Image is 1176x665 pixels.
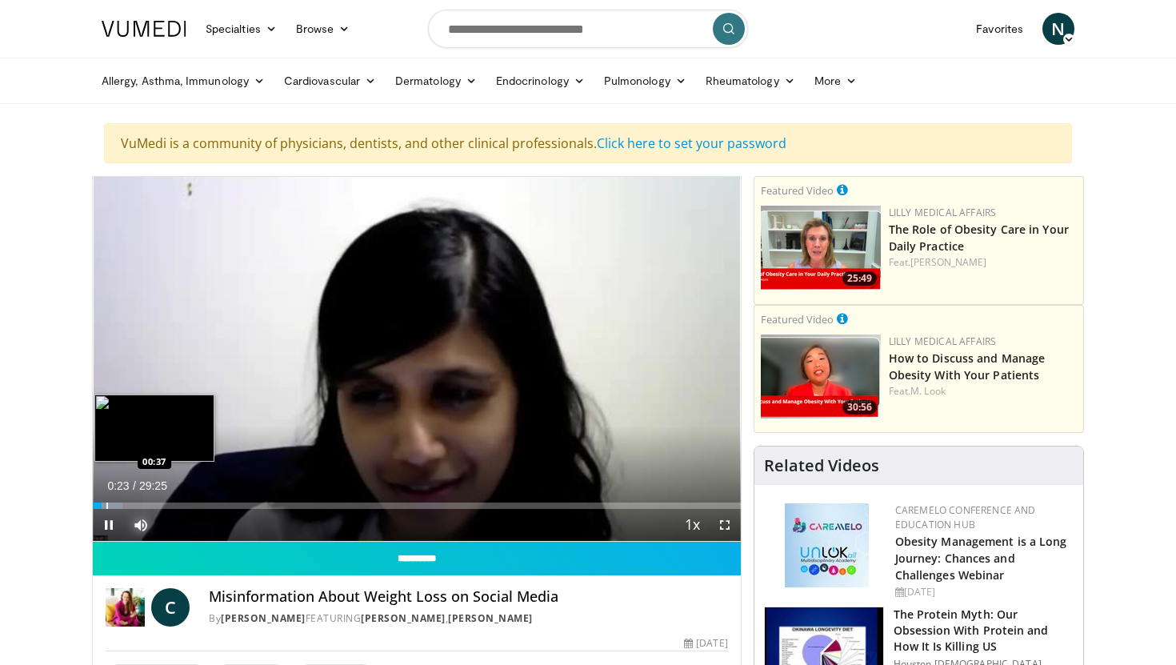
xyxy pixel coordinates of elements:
a: Browse [286,13,360,45]
h4: Misinformation About Weight Loss on Social Media [209,588,727,606]
a: 25:49 [761,206,881,290]
a: Pulmonology [594,65,696,97]
span: 29:25 [139,479,167,492]
a: The Role of Obesity Care in Your Daily Practice [889,222,1069,254]
a: Rheumatology [696,65,805,97]
button: Fullscreen [709,509,741,541]
a: M. Look [910,384,946,398]
img: image.jpeg [94,395,214,462]
a: N [1042,13,1074,45]
div: Feat. [889,255,1077,270]
a: [PERSON_NAME] [221,611,306,625]
div: Progress Bar [93,503,741,509]
a: Click here to set your password [597,134,786,152]
a: Specialties [196,13,286,45]
a: Endocrinology [486,65,594,97]
a: Favorites [966,13,1033,45]
button: Playback Rate [677,509,709,541]
h3: The Protein Myth: Our Obsession With Protein and How It Is Killing US [894,607,1074,655]
div: Feat. [889,384,1077,399]
div: [DATE] [684,636,727,651]
a: Dermatology [386,65,486,97]
a: Cardiovascular [274,65,386,97]
small: Featured Video [761,312,834,326]
a: C [151,588,190,627]
img: Dr. Carolynn Francavilla [106,588,145,627]
a: How to Discuss and Manage Obesity With Your Patients [889,351,1046,383]
a: Lilly Medical Affairs [889,335,997,348]
span: / [133,479,136,492]
video-js: Video Player [93,177,741,542]
a: [PERSON_NAME] [910,255,986,269]
button: Pause [93,509,125,541]
a: 30:56 [761,335,881,419]
div: VuMedi is a community of physicians, dentists, and other clinical professionals. [104,123,1072,163]
input: Search topics, interventions [428,10,748,48]
div: [DATE] [895,585,1070,599]
span: 0:23 [107,479,129,492]
a: Obesity Management is a Long Journey: Chances and Challenges Webinar [895,534,1067,583]
small: Featured Video [761,183,834,198]
a: Lilly Medical Affairs [889,206,997,219]
img: 45df64a9-a6de-482c-8a90-ada250f7980c.png.150x105_q85_autocrop_double_scale_upscale_version-0.2.jpg [785,503,869,587]
a: [PERSON_NAME] [361,611,446,625]
span: 30:56 [842,400,877,415]
img: VuMedi Logo [102,21,186,37]
a: [PERSON_NAME] [448,611,533,625]
img: c98a6a29-1ea0-4bd5-8cf5-4d1e188984a7.png.150x105_q85_crop-smart_upscale.png [761,335,881,419]
h4: Related Videos [764,456,879,475]
a: CaReMeLO Conference and Education Hub [895,503,1036,531]
button: Mute [125,509,157,541]
a: More [805,65,866,97]
div: By FEATURING , [209,611,727,626]
span: 25:49 [842,271,877,286]
a: Allergy, Asthma, Immunology [92,65,274,97]
img: e1208b6b-349f-4914-9dd7-f97803bdbf1d.png.150x105_q85_crop-smart_upscale.png [761,206,881,290]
